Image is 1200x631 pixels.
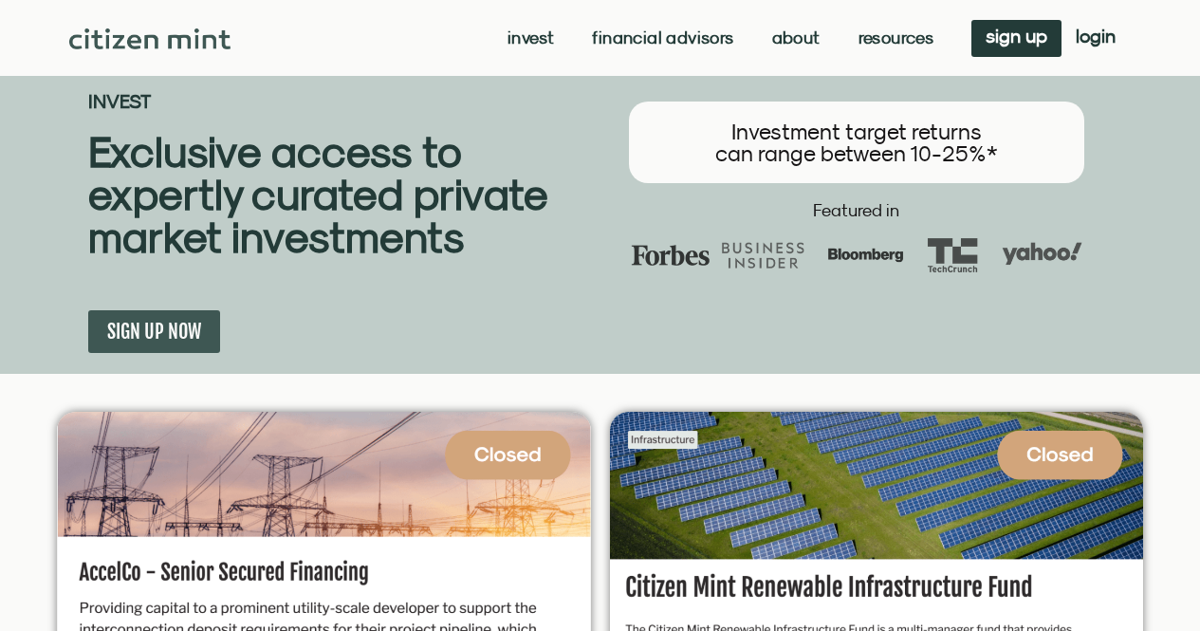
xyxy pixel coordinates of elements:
span: sign up [986,29,1047,43]
a: About [772,28,821,47]
a: SIGN UP NOW [88,310,220,353]
h3: Investment target returns can range between 10-25%* [648,121,1065,164]
nav: Menu [508,28,933,47]
h2: INVEST [88,92,600,111]
span: SIGN UP NOW [107,320,201,343]
h2: Featured in [610,202,1103,219]
a: Resources [858,28,934,47]
a: Financial Advisors [592,28,733,47]
a: sign up [971,20,1062,57]
span: login [1076,29,1116,43]
img: Citizen Mint [69,28,231,49]
a: login [1062,20,1130,57]
a: Invest [508,28,554,47]
b: Exclusive access to expertly curated private market investments [88,126,547,262]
